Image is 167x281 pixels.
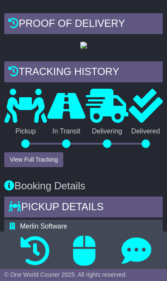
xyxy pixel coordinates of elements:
[4,127,47,135] p: Pickup
[61,236,108,279] button: Quick Actions
[4,180,163,191] h3: Booking Details
[4,13,163,36] div: Proof of Delivery
[8,236,62,279] button: Tracking History
[4,61,163,84] div: Tracking history
[47,127,86,135] p: In Transit
[4,271,127,278] span: © One World Courier 2025. All rights reserved.
[115,236,158,279] button: Recent Chat
[20,223,67,230] span: Merlin Software
[4,197,163,220] div: Pickup Details
[86,127,129,135] p: Delivering
[80,42,87,49] img: GetPodImage
[4,152,63,167] button: View Full Tracking
[128,127,163,135] p: Delivered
